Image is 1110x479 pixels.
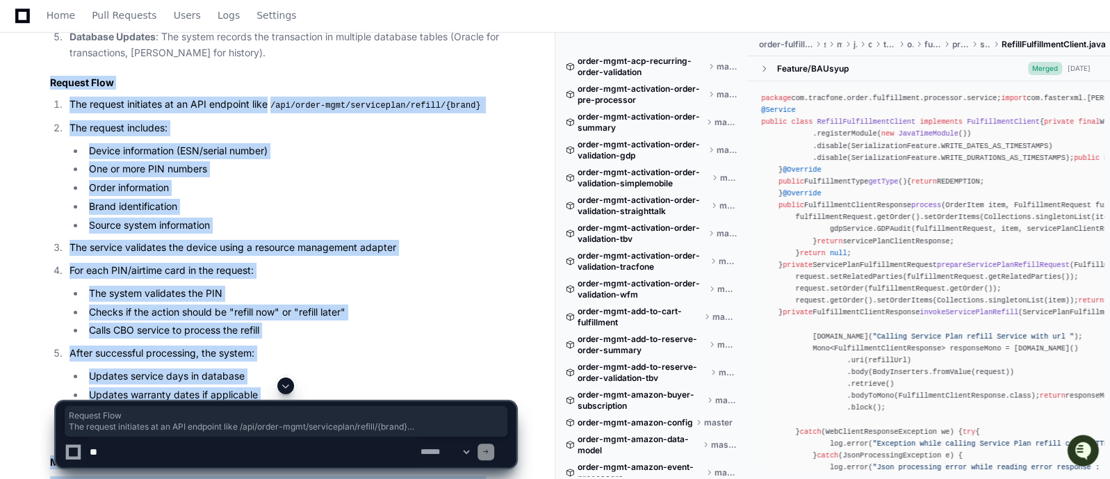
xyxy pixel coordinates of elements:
li: One or more PIN numbers [85,161,516,177]
li: Source system information [85,218,516,234]
span: order [907,39,913,50]
span: Request Flow The request initiates at an API endpoint like /api/order-mgmt/serviceplan/refill/{br... [69,410,503,432]
span: return [800,249,826,257]
button: Start new chat [236,108,253,124]
span: master [717,89,737,100]
span: master [719,367,737,378]
li: The system validates the PIN [85,286,516,302]
li: Brand identification [85,199,516,215]
span: order-mgmt-activation-order-summary [578,111,704,133]
code: /api/order-mgmt/serviceplan/refill/{brand} [268,99,483,112]
span: tracfone [883,39,896,50]
span: process [911,201,941,209]
p: The request initiates at an API endpoint like [70,97,516,113]
span: processor [952,39,969,50]
span: master [719,200,737,211]
div: Welcome [14,56,253,78]
span: Pylon [138,146,168,156]
iframe: Open customer support [1066,433,1103,471]
span: private [1044,117,1074,126]
span: public [778,201,804,209]
span: JavaTimeModule [898,129,958,138]
span: service [980,39,990,50]
li: Device information (ESN/serial number) [85,143,516,159]
span: Home [47,11,75,19]
span: Users [174,11,201,19]
span: order-mgmt-add-to-reserve-order-validation-tbv [578,362,708,384]
img: 1756235613930-3d25f9e4-fa56-45dd-b3ad-e072dfbd1548 [14,104,39,129]
span: private [783,308,813,316]
li: Checks if the action should be "refill now" or "refill later" [85,305,516,320]
span: master [719,256,737,267]
span: order-mgmt-activation-order-validation-wfm [578,278,706,300]
span: order-mgmt-activation-order-validation-tbv [578,222,705,245]
span: return [911,177,937,186]
span: order-mgmt-activation-order-validation-gdp [578,139,706,161]
li: Order information [85,180,516,196]
span: master [717,228,737,239]
span: Settings [256,11,296,19]
span: public [761,117,787,126]
p: For each PIN/airtime card in the request: [70,263,516,279]
span: @Override [783,189,821,197]
span: Pull Requests [92,11,156,19]
span: src [824,39,826,50]
span: fulfillment [924,39,940,50]
a: Powered byPylon [98,145,168,156]
span: master [717,284,737,295]
div: [DATE] [1068,63,1091,74]
span: order-mgmt-activation-order-validation-tracfone [578,250,708,273]
span: private [783,261,813,269]
span: return [1078,296,1104,305]
span: return [817,237,842,245]
span: order-mgmt-activation-order-validation-straighttalk [578,195,708,217]
span: master [715,117,737,128]
li: Updates service days in database [85,368,516,384]
span: master [717,145,737,156]
span: order-mgmt-acp-recurring-order-validation [578,56,705,78]
div: Start new chat [47,104,228,117]
span: master [717,339,737,350]
span: import [1001,94,1027,102]
span: com [868,39,872,50]
span: prepareServicePlanRefillRequest [937,261,1070,269]
span: Logs [218,11,240,19]
span: getType [868,177,898,186]
p: The request includes: [70,120,516,136]
li: Calls CBO service to process the refill [85,323,516,339]
span: order-mgmt-activation-order-validation-simplemobile [578,167,709,189]
span: "Calling Service Plan refill Service with url " [873,332,1075,341]
span: RefillFulfillmentClient [817,117,915,126]
h3: Request Flow [50,76,516,90]
span: master [717,61,737,72]
span: new [881,129,894,138]
img: PlayerZero [14,14,42,42]
span: @Service [761,106,795,114]
div: Feature/BAUsyup [776,63,848,74]
span: invokeServicePlanRefill [920,308,1018,316]
span: RefillFulfillmentClient.java [1002,39,1106,50]
span: public [778,177,804,186]
span: class [791,117,813,126]
p: : The system records the transaction in multiple database tables (Oracle for transactions, [PERSO... [70,29,516,61]
span: master [720,172,737,184]
p: After successful processing, the system: [70,346,516,362]
strong: Database Updates [70,31,156,42]
span: master [712,311,737,323]
span: null [830,249,847,257]
span: public [1074,154,1100,162]
span: java [853,39,856,50]
span: @Override [783,165,821,174]
span: Merged [1028,62,1062,75]
span: FulfillmentClient [967,117,1040,126]
span: final [1078,117,1100,126]
p: The service validates the device using a resource management adapter [70,240,516,256]
span: () [898,177,906,186]
div: We're offline, but we'll be back soon! [47,117,202,129]
span: implements [920,117,963,126]
span: package [761,94,791,102]
span: order-mgmt-add-to-reserve-order-summary [578,334,706,356]
span: main [837,39,842,50]
span: order-mgmt-add-to-cart-fulfillment [578,306,702,328]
